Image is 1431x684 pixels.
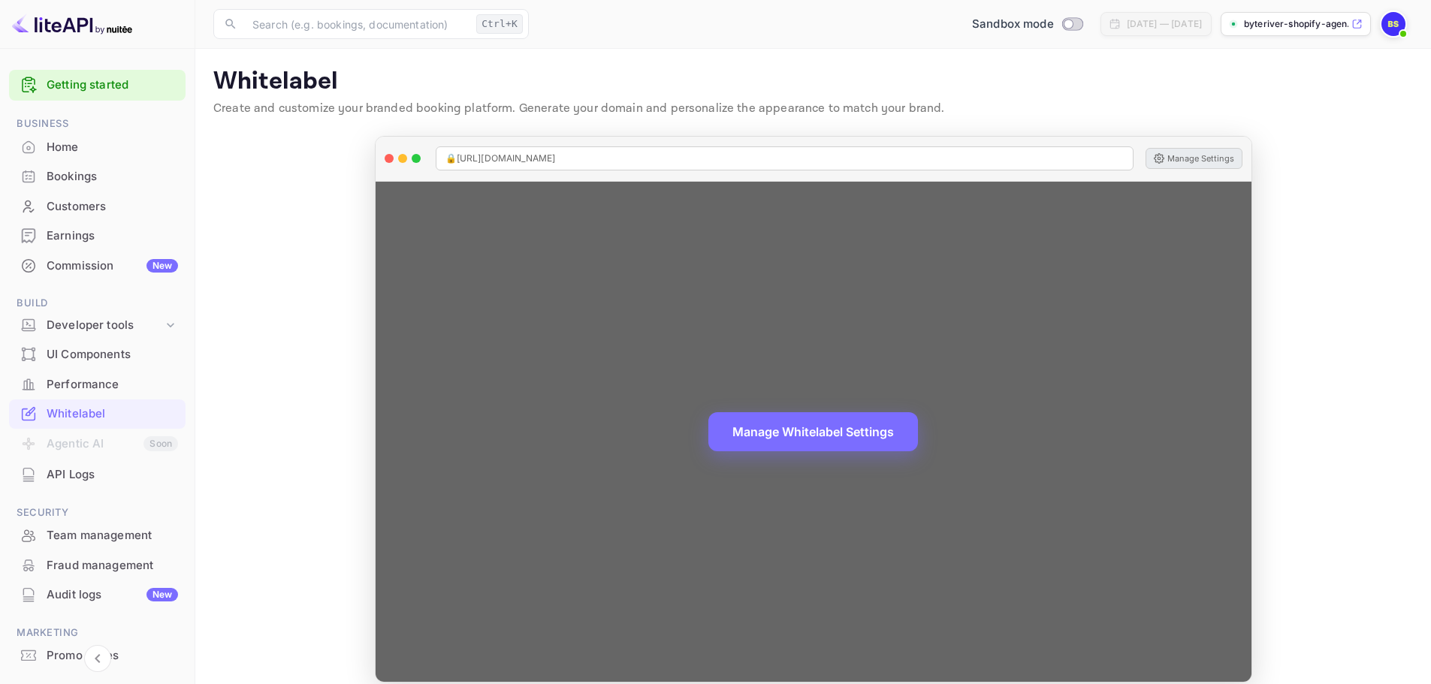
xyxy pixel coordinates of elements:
a: Getting started [47,77,178,94]
span: Build [9,295,186,312]
div: Home [47,139,178,156]
p: byteriver-shopify-agen... [1244,17,1348,31]
div: API Logs [47,466,178,484]
button: Manage Whitelabel Settings [708,412,918,451]
div: CommissionNew [9,252,186,281]
div: New [146,588,178,601]
div: Developer tools [47,317,163,334]
a: Bookings [9,162,186,190]
div: Performance [9,370,186,399]
a: Home [9,133,186,161]
img: byteriver Shopify-Agentur [1381,12,1405,36]
p: Create and customize your branded booking platform. Generate your domain and personalize the appe... [213,100,1413,118]
div: Promo codes [9,641,186,670]
div: New [146,259,178,273]
span: Marketing [9,625,186,641]
div: Ctrl+K [476,14,523,34]
div: Customers [9,192,186,221]
div: Fraud management [47,557,178,574]
div: Earnings [47,227,178,245]
div: Promo codes [47,647,178,664]
span: Sandbox mode [972,16,1054,33]
a: CommissionNew [9,252,186,279]
div: Audit logs [47,586,178,604]
div: Team management [9,521,186,550]
div: Whitelabel [9,399,186,429]
div: Fraud management [9,551,186,580]
div: Bookings [9,162,186,191]
a: Earnings [9,221,186,249]
a: Audit logsNew [9,580,186,608]
div: Switch to Production mode [966,16,1088,33]
div: Audit logsNew [9,580,186,610]
input: Search (e.g. bookings, documentation) [243,9,470,39]
a: Customers [9,192,186,220]
img: LiteAPI logo [12,12,132,36]
p: Whitelabel [213,67,1413,97]
div: UI Components [47,346,178,363]
div: Earnings [9,221,186,251]
button: Collapse navigation [84,645,111,672]
div: Team management [47,527,178,544]
a: Team management [9,521,186,549]
button: Manage Settings [1146,148,1242,169]
div: Whitelabel [47,405,178,423]
div: [DATE] — [DATE] [1127,17,1202,31]
a: Promo codes [9,641,186,669]
span: 🔒 [URL][DOMAIN_NAME] [445,152,556,165]
span: Business [9,116,186,132]
div: Performance [47,376,178,393]
a: UI Components [9,340,186,368]
div: Bookings [47,168,178,185]
div: Commission [47,258,178,275]
div: Getting started [9,70,186,101]
a: Whitelabel [9,399,186,427]
span: Security [9,505,186,521]
div: Developer tools [9,312,186,339]
div: API Logs [9,460,186,490]
div: Customers [47,198,178,215]
a: Fraud management [9,551,186,579]
a: API Logs [9,460,186,488]
div: Home [9,133,186,162]
div: UI Components [9,340,186,369]
a: Performance [9,370,186,398]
